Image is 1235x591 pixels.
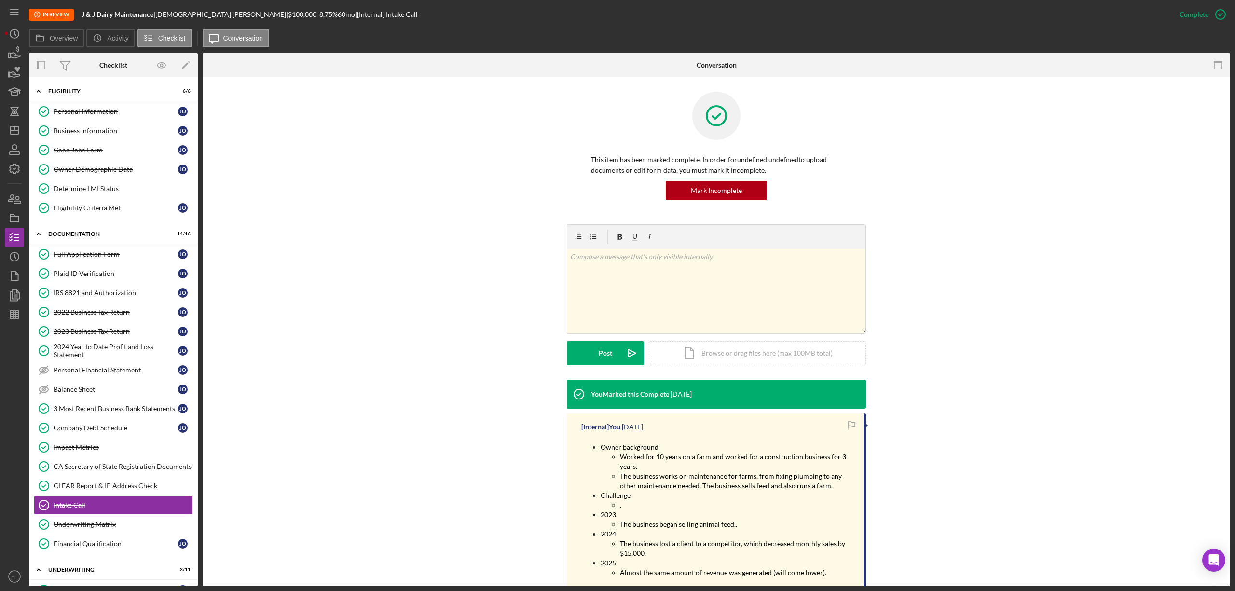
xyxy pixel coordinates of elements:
[288,10,316,18] span: $100,000
[54,463,192,470] div: CA Secretary of State Registration Documents
[34,283,193,302] a: IRS 8821 and AuthorizationJO
[355,11,418,18] div: | [Internal] Intake Call
[601,530,616,538] mark: 2024
[620,539,847,557] mark: The business lost a client to a competitor, which decreased monthly sales by $15,000.
[620,568,826,577] mark: Almost the same amount of revenue was generated (will come lower).
[99,61,127,69] div: Checklist
[54,165,178,173] div: Owner Demographic Data
[137,29,192,47] button: Checklist
[178,288,188,298] div: J O
[178,365,188,375] div: J O
[567,341,644,365] button: Post
[178,346,188,356] div: J O
[34,302,193,322] a: 2022 Business Tax ReturnJO
[601,559,616,567] mark: 2025
[338,11,355,18] div: 60 mo
[620,501,621,509] mark: .
[34,160,193,179] a: Owner Demographic DataJO
[671,390,692,398] time: 2025-08-15 19:40
[107,34,128,42] label: Activity
[54,366,178,374] div: Personal Financial Statement
[54,250,178,258] div: Full Application Form
[178,423,188,433] div: J O
[54,185,192,192] div: Determine LMI Status
[34,341,193,360] a: 2024 Year to Date Profit and Loss StatementJO
[54,501,192,509] div: Intake Call
[178,327,188,336] div: J O
[173,231,191,237] div: 14 / 16
[54,289,178,297] div: IRS 8821 and Authorization
[601,443,659,451] mark: Owner background
[48,231,166,237] div: Documentation
[54,270,178,277] div: Plaid ID Verification
[178,539,188,549] div: J O
[34,179,193,198] a: Determine LMI Status
[29,29,84,47] button: Overview
[54,540,178,548] div: Financial Qualification
[691,181,742,200] div: Mark Incomplete
[581,423,620,431] div: [Internal] You
[54,146,178,154] div: Good Jobs Form
[54,482,192,490] div: CLEAR Report & IP Address Check
[173,88,191,94] div: 6 / 6
[34,264,193,283] a: Plaid ID VerificationJO
[34,457,193,476] a: CA Secretary of State Registration Documents
[34,515,193,534] a: Underwriting Matrix
[178,404,188,413] div: J O
[1180,5,1208,24] div: Complete
[48,567,166,573] div: Underwriting
[48,88,166,94] div: Eligibility
[54,343,178,358] div: 2024 Year to Date Profit and Loss Statement
[178,126,188,136] div: J O
[178,107,188,116] div: J O
[54,204,178,212] div: Eligibility Criteria Met
[34,102,193,121] a: Personal InformationJO
[29,9,74,21] div: In Review
[86,29,135,47] button: Activity
[319,11,338,18] div: 8.75 %
[34,322,193,341] a: 2023 Business Tax ReturnJO
[34,534,193,553] a: Financial QualificationJO
[591,390,669,398] div: You Marked this Complete
[599,341,612,365] div: Post
[54,424,178,432] div: Company Debt Schedule
[5,567,24,586] button: AE
[155,11,288,18] div: [DEMOGRAPHIC_DATA] [PERSON_NAME] |
[54,328,178,335] div: 2023 Business Tax Return
[34,245,193,264] a: Full Application FormJO
[34,198,193,218] a: Eligibility Criteria MetJO
[178,145,188,155] div: J O
[34,418,193,438] a: Company Debt ScheduleJO
[34,140,193,160] a: Good Jobs FormJO
[620,472,843,490] mark: The business works on maintenance for farms, from fixing plumbing to any other maintenance needed...
[178,249,188,259] div: J O
[34,495,193,515] a: Intake Call
[54,405,178,412] div: 3 Most Recent Business Bank Statements
[178,165,188,174] div: J O
[82,10,153,18] b: J & J Dairy Maintenance
[697,61,737,69] div: Conversation
[178,385,188,394] div: J O
[620,520,737,528] mark: The business began selling animal feed..
[1170,5,1230,24] button: Complete
[34,360,193,380] a: Personal Financial StatementJO
[82,11,155,18] div: |
[178,269,188,278] div: J O
[34,438,193,457] a: Impact Metrics
[1202,549,1225,572] div: Open Intercom Messenger
[29,9,74,21] div: This stage is no longer available as part of the standard workflow for Small Business Community L...
[34,399,193,418] a: 3 Most Recent Business Bank StatementsJO
[54,521,192,528] div: Underwriting Matrix
[34,476,193,495] a: CLEAR Report & IP Address Check
[54,108,178,115] div: Personal Information
[173,567,191,573] div: 3 / 11
[54,443,192,451] div: Impact Metrics
[620,453,848,470] mark: Worked for 10 years on a farm and worked for a construction business for 3 years.
[54,308,178,316] div: 2022 Business Tax Return
[666,181,767,200] button: Mark Incomplete
[12,574,18,579] text: AE
[203,29,270,47] button: Conversation
[34,380,193,399] a: Balance SheetJO
[50,34,78,42] label: Overview
[34,121,193,140] a: Business InformationJO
